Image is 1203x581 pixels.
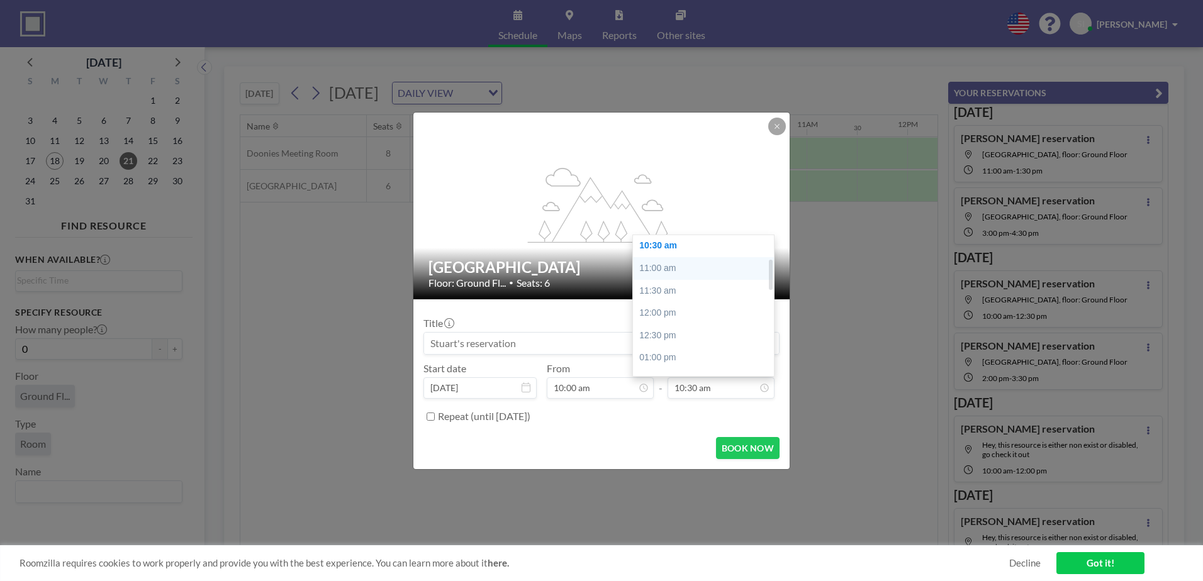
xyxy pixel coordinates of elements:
div: 01:30 pm [633,369,780,392]
label: Start date [423,362,466,375]
label: Repeat (until [DATE]) [438,410,530,423]
label: Title [423,317,453,329]
span: Seats: 6 [517,277,550,289]
span: Roomzilla requires cookies to work properly and provide you with the best experience. You can lea... [20,557,1009,569]
g: flex-grow: 1.2; [528,167,676,242]
span: - [659,367,663,394]
div: 10:30 am [633,235,780,257]
input: Stuart's reservation [424,333,779,354]
div: 12:30 pm [633,324,780,347]
button: BOOK NOW [716,437,780,459]
a: here. [488,557,509,568]
h2: [GEOGRAPHIC_DATA] [428,258,776,277]
a: Got it! [1056,552,1144,574]
div: 12:00 pm [633,302,780,324]
div: 01:00 pm [633,346,780,369]
span: Floor: Ground Fl... [428,277,506,289]
div: 11:00 am [633,257,780,280]
label: From [547,362,570,375]
span: • [509,278,513,287]
a: Decline [1009,557,1041,569]
div: 11:30 am [633,280,780,302]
